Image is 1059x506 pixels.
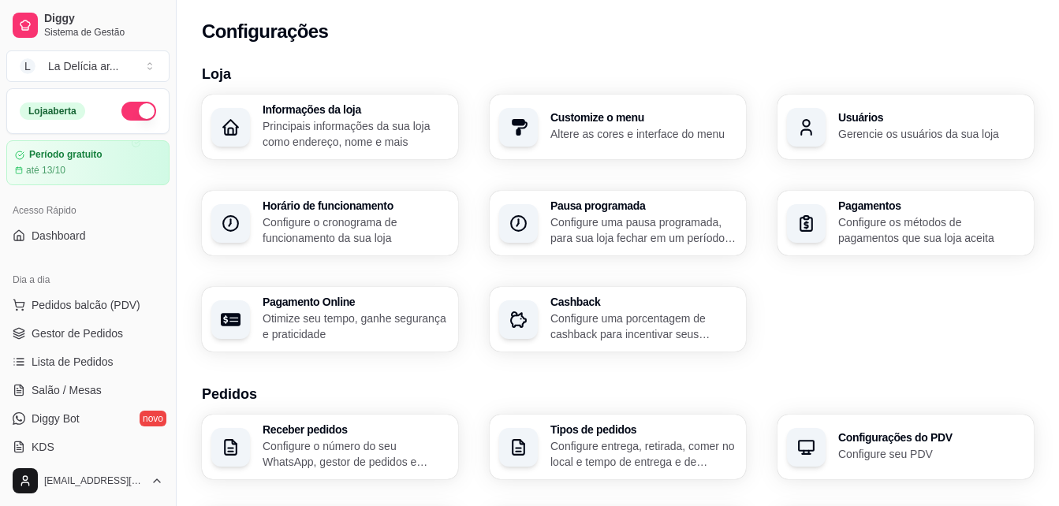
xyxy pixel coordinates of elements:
span: Lista de Pedidos [32,354,114,370]
a: DiggySistema de Gestão [6,6,170,44]
button: Tipos de pedidosConfigure entrega, retirada, comer no local e tempo de entrega e de retirada [490,415,746,479]
p: Principais informações da sua loja como endereço, nome e mais [263,118,449,150]
a: Gestor de Pedidos [6,321,170,346]
article: Período gratuito [29,149,103,161]
span: Gestor de Pedidos [32,326,123,341]
span: Salão / Mesas [32,382,102,398]
button: UsuáriosGerencie os usuários da sua loja [777,95,1034,159]
h3: Receber pedidos [263,424,449,435]
p: Altere as cores e interface do menu [550,126,736,142]
div: Dia a dia [6,267,170,292]
button: Receber pedidosConfigure o número do seu WhatsApp, gestor de pedidos e outros [202,415,458,479]
a: Lista de Pedidos [6,349,170,374]
h3: Customize o menu [550,112,736,123]
h3: Cashback [550,296,736,307]
h3: Pedidos [202,383,1034,405]
span: Diggy [44,12,163,26]
p: Configure o número do seu WhatsApp, gestor de pedidos e outros [263,438,449,470]
span: Diggy Bot [32,411,80,426]
span: [EMAIL_ADDRESS][DOMAIN_NAME] [44,474,144,487]
a: Período gratuitoaté 13/10 [6,140,170,185]
article: até 13/10 [26,164,65,177]
h2: Configurações [202,19,328,44]
div: Loja aberta [20,102,85,120]
button: [EMAIL_ADDRESS][DOMAIN_NAME] [6,462,170,500]
span: Pedidos balcão (PDV) [32,297,140,313]
h3: Pausa programada [550,200,736,211]
button: CashbackConfigure uma porcentagem de cashback para incentivar seus clientes a comprarem em sua loja [490,287,746,352]
h3: Pagamento Online [263,296,449,307]
span: Dashboard [32,228,86,244]
a: Dashboard [6,223,170,248]
a: KDS [6,434,170,459]
button: Pedidos balcão (PDV) [6,292,170,318]
p: Configure os métodos de pagamentos que sua loja aceita [838,214,1024,246]
button: Configurações do PDVConfigure seu PDV [777,415,1034,479]
span: Sistema de Gestão [44,26,163,39]
a: Diggy Botnovo [6,406,170,431]
p: Gerencie os usuários da sua loja [838,126,1024,142]
button: Horário de funcionamentoConfigure o cronograma de funcionamento da sua loja [202,191,458,255]
p: Configure uma pausa programada, para sua loja fechar em um período específico [550,214,736,246]
h3: Configurações do PDV [838,432,1024,443]
div: La Delícia ar ... [48,58,119,74]
h3: Informações da loja [263,104,449,115]
button: Informações da lojaPrincipais informações da sua loja como endereço, nome e mais [202,95,458,159]
span: KDS [32,439,54,455]
h3: Pagamentos [838,200,1024,211]
button: Pagamento OnlineOtimize seu tempo, ganhe segurança e praticidade [202,287,458,352]
p: Otimize seu tempo, ganhe segurança e praticidade [263,311,449,342]
a: Salão / Mesas [6,378,170,403]
h3: Loja [202,63,1034,85]
button: Customize o menuAltere as cores e interface do menu [490,95,746,159]
button: PagamentosConfigure os métodos de pagamentos que sua loja aceita [777,191,1034,255]
h3: Horário de funcionamento [263,200,449,211]
p: Configure seu PDV [838,446,1024,462]
button: Pausa programadaConfigure uma pausa programada, para sua loja fechar em um período específico [490,191,746,255]
h3: Usuários [838,112,1024,123]
div: Acesso Rápido [6,198,170,223]
button: Alterar Status [121,102,156,121]
p: Configure uma porcentagem de cashback para incentivar seus clientes a comprarem em sua loja [550,311,736,342]
h3: Tipos de pedidos [550,424,736,435]
button: Select a team [6,50,170,82]
span: L [20,58,35,74]
p: Configure entrega, retirada, comer no local e tempo de entrega e de retirada [550,438,736,470]
p: Configure o cronograma de funcionamento da sua loja [263,214,449,246]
